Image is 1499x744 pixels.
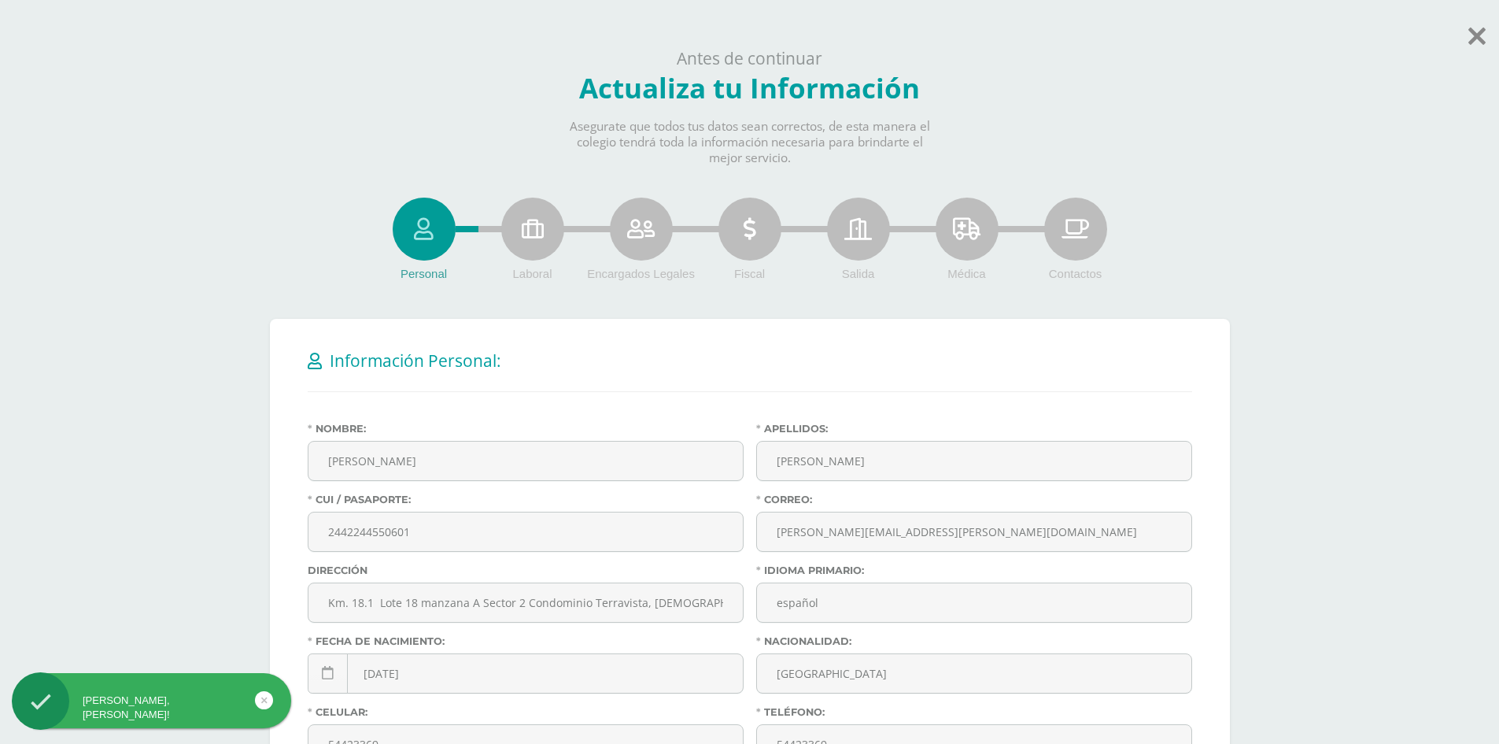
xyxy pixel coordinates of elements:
span: Contactos [1049,267,1102,280]
label: Fecha de nacimiento: [308,635,744,647]
span: Antes de continuar [677,47,822,69]
label: CUI / Pasaporte: [308,494,744,505]
div: [PERSON_NAME], [PERSON_NAME]! [12,694,291,722]
a: Saltar actualización de datos [1468,14,1486,51]
label: Idioma Primario: [756,564,1192,576]
label: Nombre: [308,423,744,435]
span: Médica [947,267,985,280]
label: Correo: [756,494,1192,505]
input: Apellidos [757,442,1191,480]
p: Asegurate que todos tus datos sean correctos, de esta manera el colegio tendrá toda la informació... [556,119,943,166]
span: Personal [401,267,447,280]
input: Correo [757,513,1191,551]
input: Idioma Primario [757,583,1191,622]
label: Celular: [308,706,744,718]
input: Nombre [308,442,743,480]
label: Dirección [308,564,744,576]
input: CUI / Pasaporte [308,513,743,551]
span: Información Personal: [330,350,501,372]
input: Nacionalidad [757,654,1191,693]
input: Ej. 6 Avenida B-34 [308,583,743,622]
label: Teléfono: [756,706,1192,718]
label: Apellidos: [756,423,1192,435]
input: Fecha de nacimiento [308,654,743,693]
span: Fiscal [734,267,765,280]
span: Laboral [512,267,552,280]
span: Encargados Legales [587,267,695,280]
label: Nacionalidad: [756,635,1192,647]
span: Salida [842,267,875,280]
